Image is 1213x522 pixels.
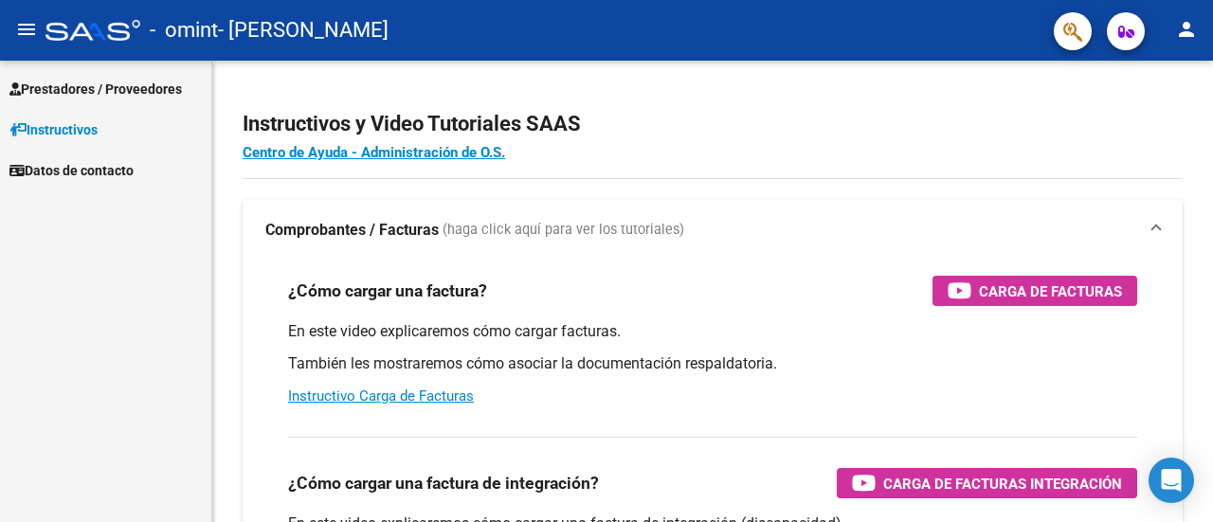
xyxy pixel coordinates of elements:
[288,278,487,304] h3: ¿Cómo cargar una factura?
[243,200,1183,261] mat-expansion-panel-header: Comprobantes / Facturas (haga click aquí para ver los tutoriales)
[443,220,684,241] span: (haga click aquí para ver los tutoriales)
[837,468,1137,498] button: Carga de Facturas Integración
[883,472,1122,495] span: Carga de Facturas Integración
[1149,458,1194,503] div: Open Intercom Messenger
[979,279,1122,303] span: Carga de Facturas
[15,18,38,41] mat-icon: menu
[288,387,474,405] a: Instructivo Carga de Facturas
[243,106,1183,142] h2: Instructivos y Video Tutoriales SAAS
[9,160,134,181] span: Datos de contacto
[288,470,599,496] h3: ¿Cómo cargar una factura de integración?
[218,9,389,51] span: - [PERSON_NAME]
[1175,18,1198,41] mat-icon: person
[288,321,1137,342] p: En este video explicaremos cómo cargar facturas.
[265,220,439,241] strong: Comprobantes / Facturas
[150,9,218,51] span: - omint
[288,353,1137,374] p: También les mostraremos cómo asociar la documentación respaldatoria.
[9,79,182,99] span: Prestadores / Proveedores
[9,119,98,140] span: Instructivos
[932,276,1137,306] button: Carga de Facturas
[243,144,505,161] a: Centro de Ayuda - Administración de O.S.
